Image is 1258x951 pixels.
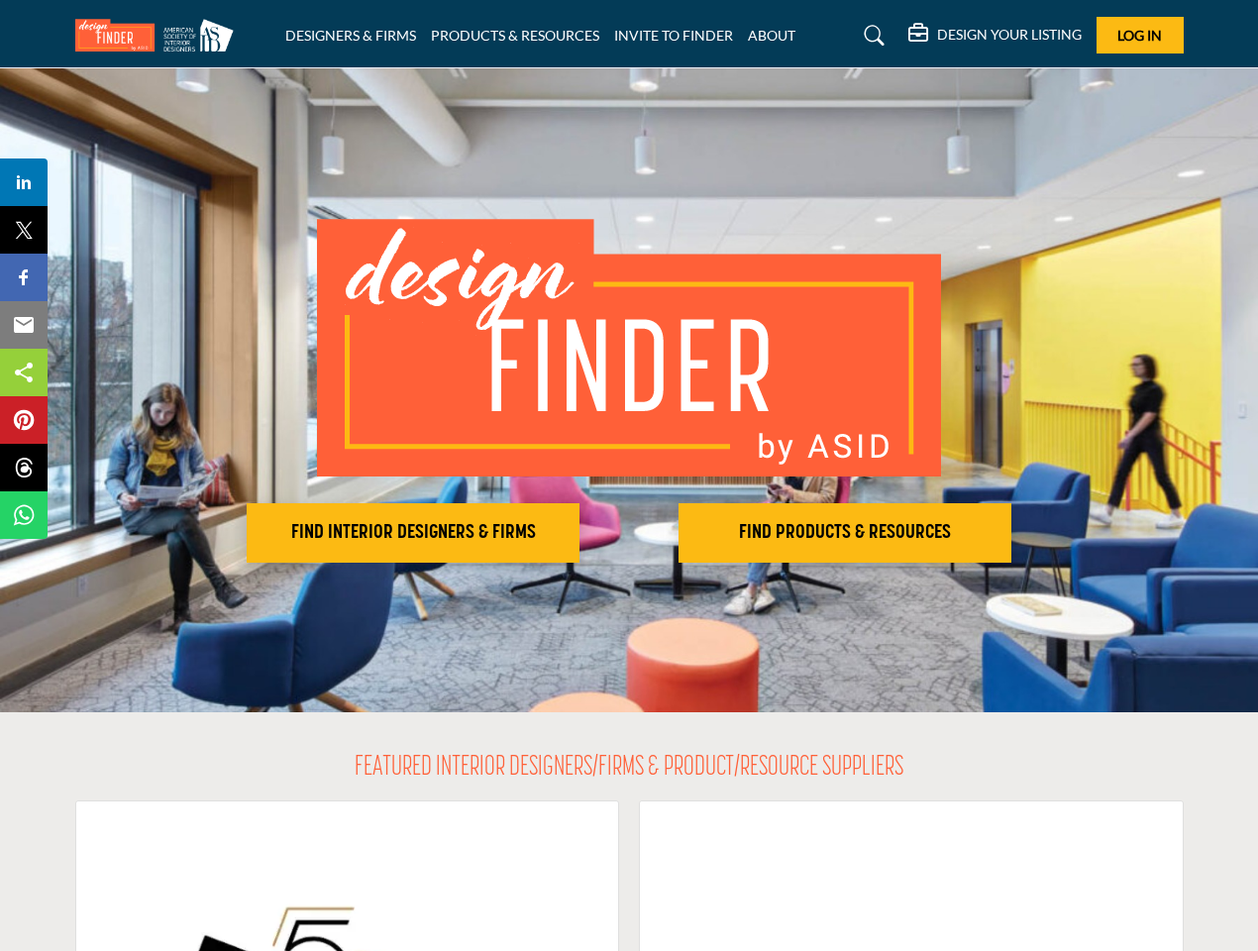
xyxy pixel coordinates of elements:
h2: FEATURED INTERIOR DESIGNERS/FIRMS & PRODUCT/RESOURCE SUPPLIERS [355,752,903,786]
img: Site Logo [75,19,244,52]
a: DESIGNERS & FIRMS [285,27,416,44]
a: INVITE TO FINDER [614,27,733,44]
a: PRODUCTS & RESOURCES [431,27,599,44]
a: Search [845,20,897,52]
span: Log In [1117,27,1162,44]
img: image [317,219,941,476]
h2: FIND INTERIOR DESIGNERS & FIRMS [253,521,574,545]
h2: FIND PRODUCTS & RESOURCES [684,521,1005,545]
a: ABOUT [748,27,795,44]
button: Log In [1097,17,1184,53]
button: FIND PRODUCTS & RESOURCES [679,503,1011,563]
h5: DESIGN YOUR LISTING [937,26,1082,44]
div: DESIGN YOUR LISTING [908,24,1082,48]
button: FIND INTERIOR DESIGNERS & FIRMS [247,503,579,563]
